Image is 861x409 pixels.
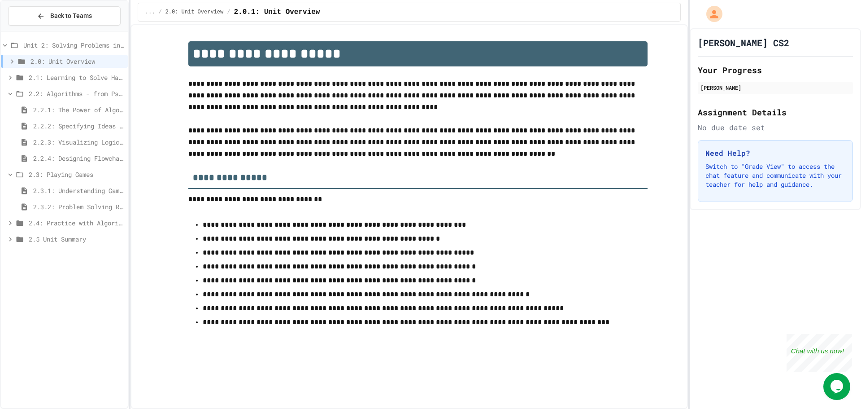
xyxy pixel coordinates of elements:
[23,40,124,50] span: Unit 2: Solving Problems in Computer Science
[234,7,320,18] span: 2.0.1: Unit Overview
[33,202,124,211] span: 2.3.2: Problem Solving Reflection
[165,9,224,16] span: 2.0: Unit Overview
[698,122,853,133] div: No due date set
[787,334,852,372] iframe: chat widget
[50,11,92,21] span: Back to Teams
[700,84,850,92] div: [PERSON_NAME]
[705,148,845,158] h3: Need Help?
[33,137,124,147] span: 2.2.3: Visualizing Logic with Flowcharts
[30,57,124,66] span: 2.0: Unit Overview
[823,373,852,400] iframe: chat widget
[29,89,124,98] span: 2.2: Algorithms - from Pseudocode to Flowcharts
[33,154,124,163] span: 2.2.4: Designing Flowcharts
[33,121,124,131] span: 2.2.2: Specifying Ideas with Pseudocode
[29,73,124,82] span: 2.1: Learning to Solve Hard Problems
[33,186,124,195] span: 2.3.1: Understanding Games with Flowcharts
[698,106,853,119] h2: Assignment Details
[33,105,124,114] span: 2.2.1: The Power of Algorithms
[158,9,161,16] span: /
[698,64,853,76] h2: Your Progress
[145,9,155,16] span: ...
[705,162,845,189] p: Switch to "Grade View" to access the chat feature and communicate with your teacher for help and ...
[697,4,725,24] div: My Account
[227,9,230,16] span: /
[29,170,124,179] span: 2.3: Playing Games
[29,234,124,244] span: 2.5 Unit Summary
[698,36,789,49] h1: [PERSON_NAME] CS2
[8,6,121,26] button: Back to Teams
[29,218,124,228] span: 2.4: Practice with Algorithms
